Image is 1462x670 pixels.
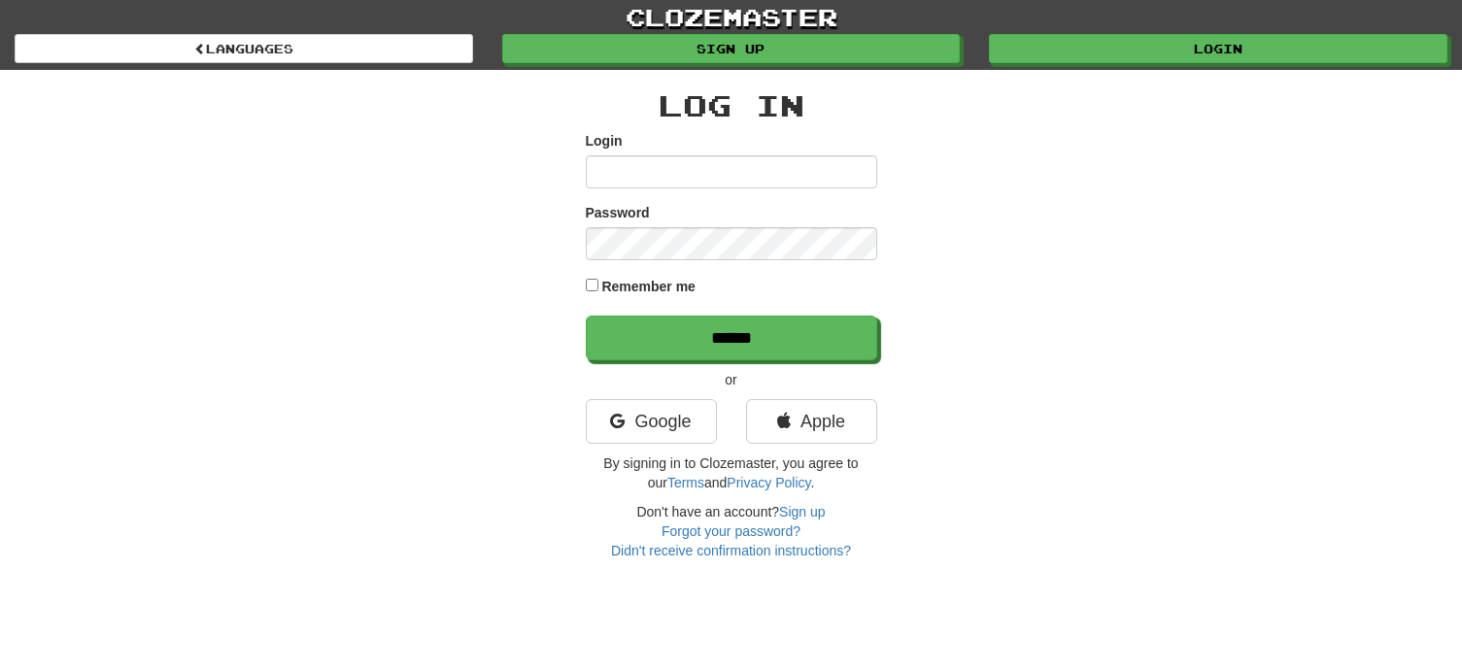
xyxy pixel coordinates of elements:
div: Don't have an account? [586,502,877,560]
a: Login [989,34,1447,63]
a: Privacy Policy [727,475,810,490]
label: Login [586,131,623,151]
h2: Log In [586,89,877,121]
a: Languages [15,34,473,63]
p: or [586,370,877,389]
a: Forgot your password? [662,523,800,539]
p: By signing in to Clozemaster, you agree to our and . [586,453,877,492]
a: Apple [746,399,877,444]
a: Didn't receive confirmation instructions? [611,543,851,558]
a: Terms [667,475,704,490]
label: Password [586,203,650,222]
a: Google [586,399,717,444]
a: Sign up [779,504,825,519]
label: Remember me [601,277,696,296]
a: Sign up [502,34,961,63]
